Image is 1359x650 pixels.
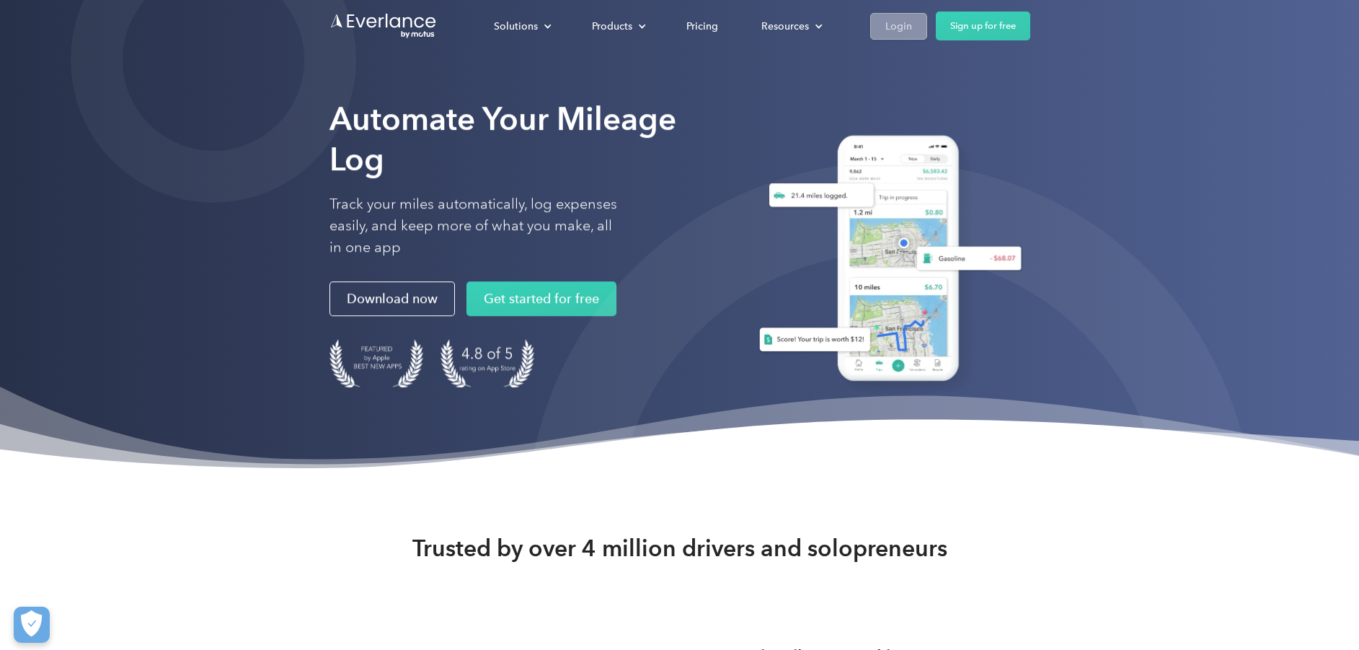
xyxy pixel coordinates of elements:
div: Products [577,14,658,39]
button: Cookies Settings [14,607,50,643]
div: Resources [747,14,834,39]
a: Sign up for free [936,12,1030,40]
div: Resources [761,17,809,35]
a: Login [870,13,927,40]
div: Login [885,17,912,35]
div: Solutions [494,17,538,35]
a: Get started for free [466,281,616,316]
div: Products [592,17,632,35]
strong: Trusted by over 4 million drivers and solopreneurs [412,534,947,563]
div: Pricing [686,17,718,35]
div: Solutions [479,14,563,39]
a: Pricing [672,14,732,39]
strong: Automate Your Mileage Log [329,100,676,178]
img: Badge for Featured by Apple Best New Apps [329,339,423,387]
img: Everlance, mileage tracker app, expense tracking app [742,124,1030,398]
p: Track your miles automatically, log expenses easily, and keep more of what you make, all in one app [329,193,618,258]
a: Download now [329,281,455,316]
a: Go to homepage [329,12,438,40]
img: 4.9 out of 5 stars on the app store [441,339,534,387]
